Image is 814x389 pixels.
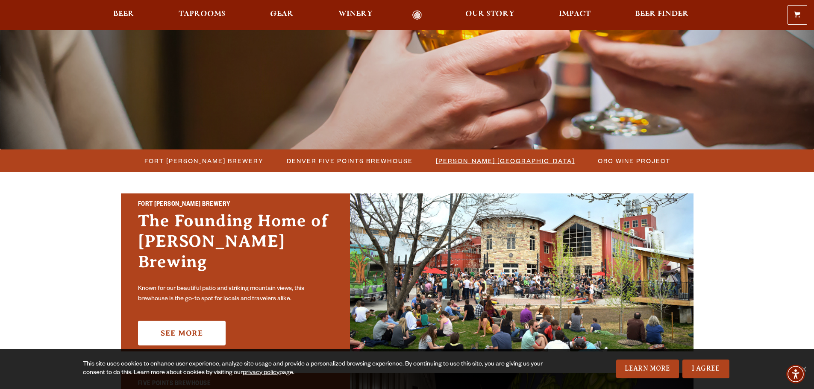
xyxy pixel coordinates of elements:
[138,321,226,345] a: See More
[629,10,694,20] a: Beer Finder
[139,155,268,167] a: Fort [PERSON_NAME] Brewery
[786,365,805,383] div: Accessibility Menu
[682,360,729,378] a: I Agree
[460,10,520,20] a: Our Story
[113,11,134,18] span: Beer
[179,11,226,18] span: Taprooms
[616,360,679,378] a: Learn More
[553,10,596,20] a: Impact
[83,360,546,377] div: This site uses cookies to enhance user experience, analyze site usage and provide a personalized ...
[270,11,294,18] span: Gear
[559,11,591,18] span: Impact
[598,155,670,167] span: OBC Wine Project
[333,10,378,20] a: Winery
[173,10,231,20] a: Taprooms
[593,155,675,167] a: OBC Wine Project
[138,199,333,211] h2: Fort [PERSON_NAME] Brewery
[401,10,433,20] a: Odell Home
[282,155,417,167] a: Denver Five Points Brewhouse
[144,155,264,167] span: Fort [PERSON_NAME] Brewery
[436,155,575,167] span: [PERSON_NAME] [GEOGRAPHIC_DATA]
[138,211,333,281] h3: The Founding Home of [PERSON_NAME] Brewing
[465,11,514,18] span: Our Story
[350,193,694,351] img: Fort Collins Brewery & Taproom'
[108,10,140,20] a: Beer
[635,11,689,18] span: Beer Finder
[243,370,279,377] a: privacy policy
[138,284,333,304] p: Known for our beautiful patio and striking mountain views, this brewhouse is the go-to spot for l...
[287,155,413,167] span: Denver Five Points Brewhouse
[431,155,579,167] a: [PERSON_NAME] [GEOGRAPHIC_DATA]
[338,11,373,18] span: Winery
[264,10,299,20] a: Gear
